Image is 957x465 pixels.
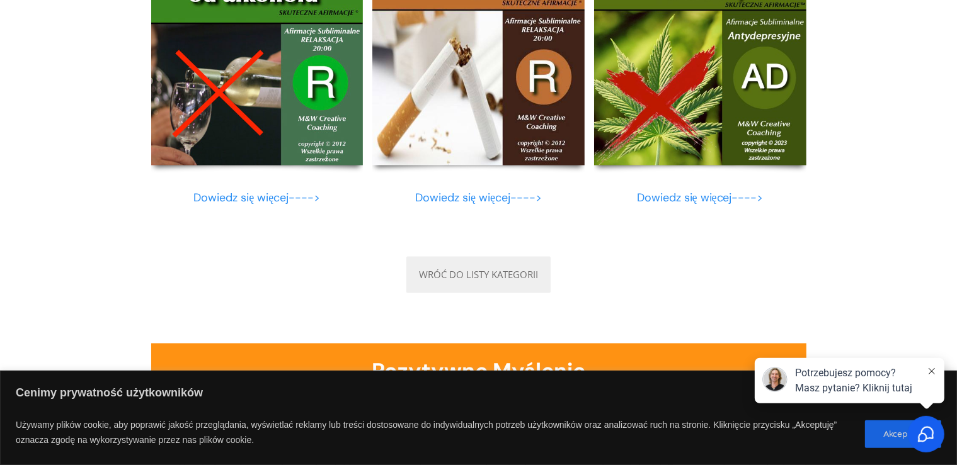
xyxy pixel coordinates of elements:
[419,269,538,281] span: WRÓĆ DO LISTY KATEGORII
[637,191,764,206] a: Dowiedz się więcej---->
[193,191,320,206] a: Dowiedz się więcej---->
[16,382,941,406] p: Cenimy prywatność użytkowników
[372,357,585,386] font: Pozytywne Myślenie
[16,414,856,454] p: Używamy plików cookie, aby poprawić jakość przeglądania, wyświetlać reklamy lub treści dostosowan...
[406,257,551,293] a: WRÓĆ DO LISTY KATEGORII
[415,191,542,206] a: Dowiedz się więcej---->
